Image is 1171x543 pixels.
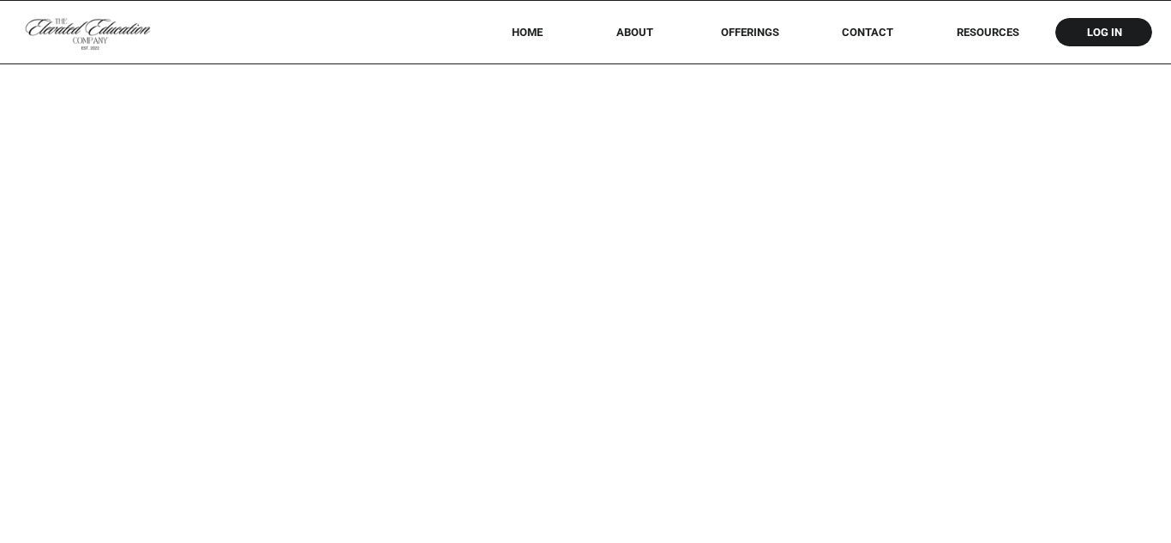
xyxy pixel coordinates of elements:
a: offerings [696,26,803,39]
a: About [604,26,665,39]
a: RESOURCES [933,26,1042,39]
a: HOME [489,26,565,39]
a: log in [1071,26,1138,39]
a: Contact [830,26,905,39]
